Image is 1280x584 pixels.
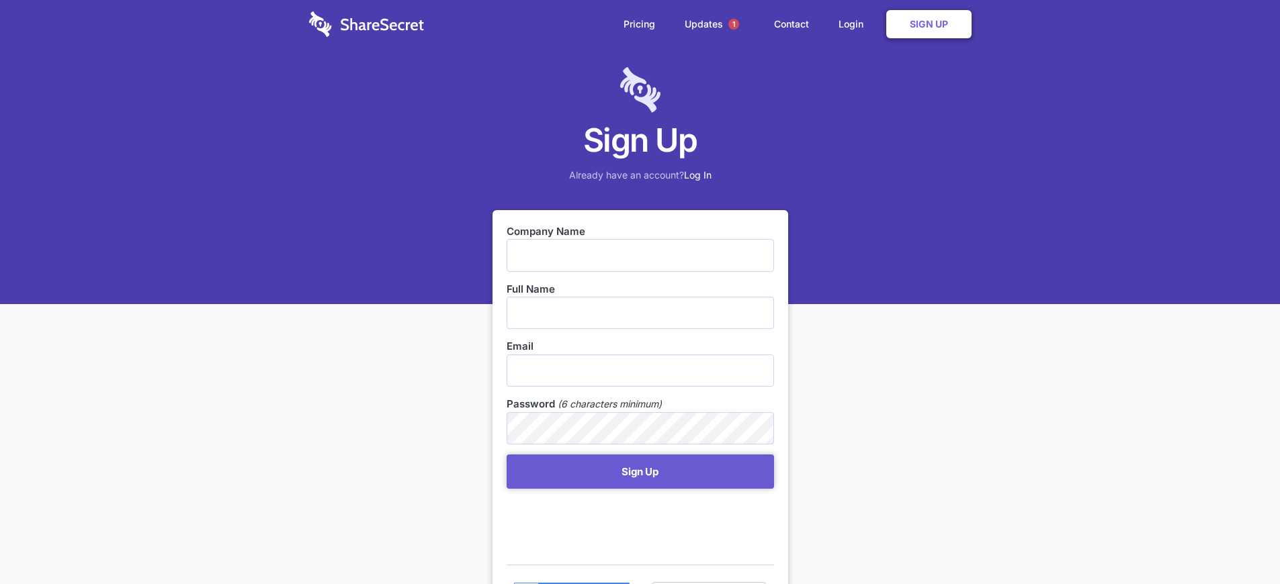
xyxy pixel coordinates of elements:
a: Sign Up [886,10,972,38]
em: (6 characters minimum) [558,397,662,411]
label: Password [507,397,555,411]
label: Email [507,339,774,354]
a: Log In [684,169,712,181]
a: Login [825,3,884,45]
iframe: reCAPTCHA [507,495,711,548]
a: Contact [761,3,822,45]
label: Full Name [507,282,774,297]
img: logo-wordmark-white-trans-d4663122ce5f474addd5e946df7df03e33cb6a1c49d2221995e7729f52c070b2.svg [309,11,424,37]
a: Pricing [610,3,669,45]
button: Sign Up [507,454,774,489]
img: logo-lt-purple-60x68@2x-c671a683ea72a1d466fb5d642181eefbee81c4e10ba9aed56c8e1d7e762e8086.png [620,67,660,113]
span: 1 [728,19,739,30]
label: Company Name [507,224,774,239]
